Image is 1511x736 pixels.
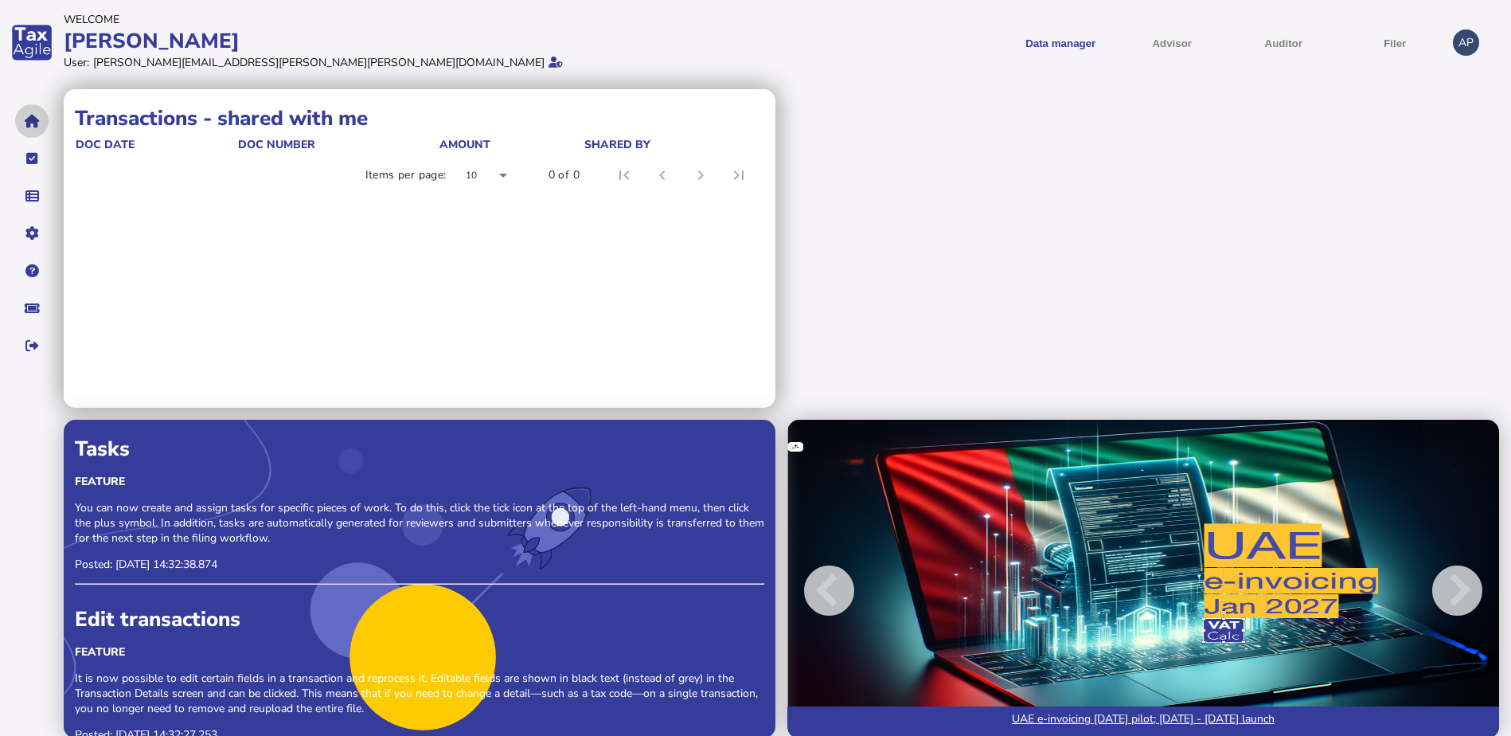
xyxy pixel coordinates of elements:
menu: navigate products [759,23,1446,62]
h1: Transactions - shared with me [75,104,764,132]
div: Tasks [75,435,764,463]
div: doc number [238,137,438,152]
p: It is now possible to edit certain fields in a transaction and reprocess it. Editable fields are ... [75,671,764,716]
p: Posted: [DATE] 14:32:38.874 [75,557,764,572]
div: Amount [439,137,583,152]
div: doc date [76,137,236,152]
i: Data manager [25,196,39,197]
div: doc date [76,137,135,152]
button: Previous page [643,156,681,194]
button: Manage settings [15,217,49,250]
button: Shows a dropdown of Data manager options [1010,23,1111,62]
button: Last page [720,156,758,194]
button: Help pages [15,254,49,288]
div: doc number [238,137,315,152]
div: Feature [75,474,764,489]
div: Profile settings [1453,29,1479,56]
button: Sign out [15,329,49,362]
button: Data manager [15,179,49,213]
p: You can now create and assign tasks for specific pieces of work. To do this, click the tick icon ... [75,500,764,546]
button: Filer [1345,23,1445,62]
button: Next page [681,156,720,194]
div: 0 of 0 [549,167,580,183]
div: [PERSON_NAME] [64,27,751,55]
div: User: [64,55,89,70]
i: Email verified [549,57,563,68]
button: First page [605,156,643,194]
button: Home [15,104,49,138]
div: Edit transactions [75,605,764,633]
button: Auditor [1233,23,1333,62]
div: shared by [584,137,760,152]
div: Amount [439,137,490,152]
div: Welcome [64,12,751,27]
button: Tasks [15,142,49,175]
button: Shows a dropdown of VAT Advisor options [1122,23,1222,62]
div: Feature [75,644,764,660]
div: shared by [584,137,650,152]
button: Raise a support ticket [15,292,49,325]
div: [PERSON_NAME][EMAIL_ADDRESS][PERSON_NAME][PERSON_NAME][DOMAIN_NAME] [93,55,545,70]
div: Items per page: [365,167,447,183]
